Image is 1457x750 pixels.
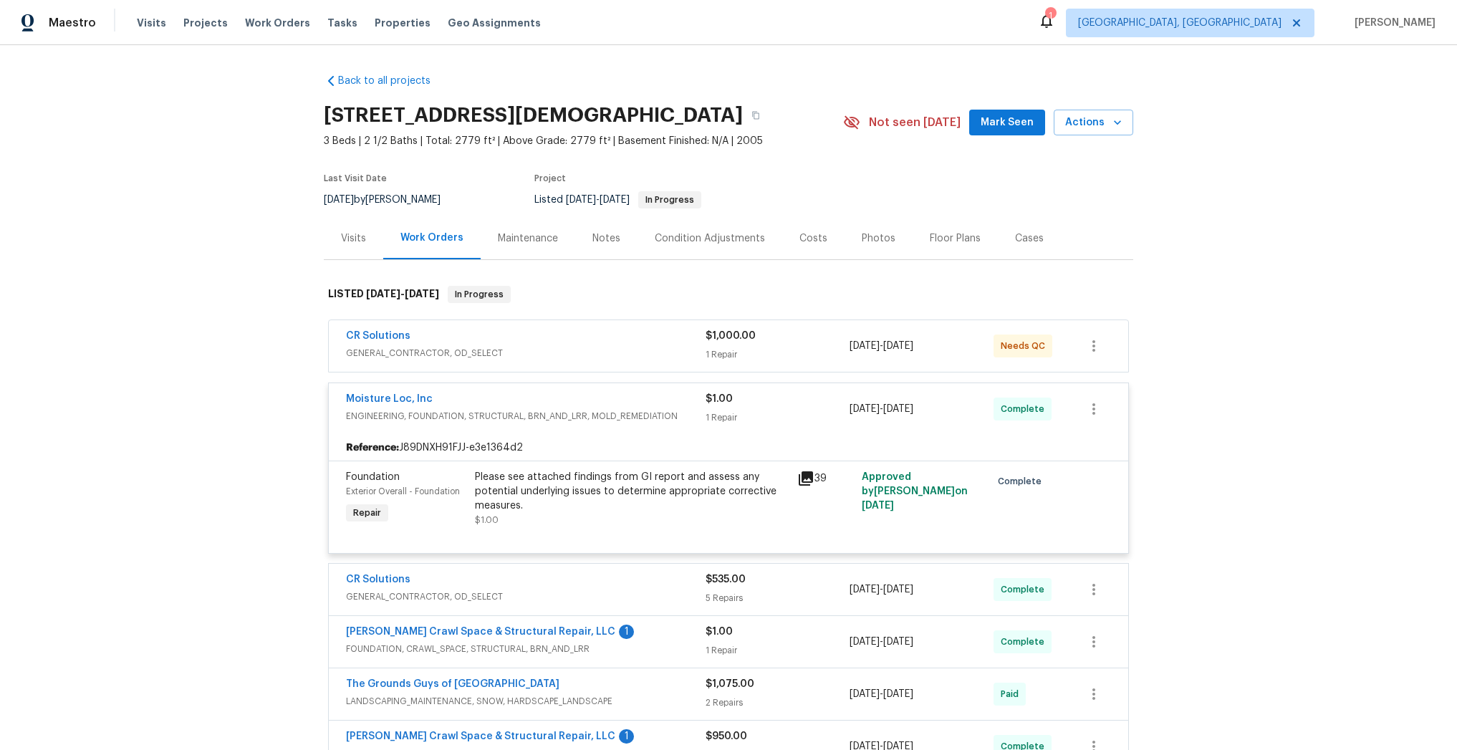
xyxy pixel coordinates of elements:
[449,287,509,302] span: In Progress
[706,679,754,689] span: $1,075.00
[534,195,701,205] span: Listed
[366,289,439,299] span: -
[324,174,387,183] span: Last Visit Date
[1349,16,1436,30] span: [PERSON_NAME]
[862,472,968,511] span: Approved by [PERSON_NAME] on
[706,394,733,404] span: $1.00
[534,174,566,183] span: Project
[706,627,733,637] span: $1.00
[341,231,366,246] div: Visits
[324,74,461,88] a: Back to all projects
[475,470,789,513] div: Please see attached findings from GI report and assess any potential underlying issues to determi...
[375,16,431,30] span: Properties
[346,441,399,455] b: Reference:
[329,435,1128,461] div: J89DNXH91FJJ-e3e1364d2
[969,110,1045,136] button: Mark Seen
[619,625,634,639] div: 1
[1001,339,1051,353] span: Needs QC
[1078,16,1282,30] span: [GEOGRAPHIC_DATA], [GEOGRAPHIC_DATA]
[797,470,853,487] div: 39
[850,585,880,595] span: [DATE]
[346,679,559,689] a: The Grounds Guys of [GEOGRAPHIC_DATA]
[981,114,1034,132] span: Mark Seen
[850,689,880,699] span: [DATE]
[346,409,706,423] span: ENGINEERING, FOUNDATION, STRUCTURAL, BRN_AND_LRR, MOLD_REMEDIATION
[850,339,913,353] span: -
[346,731,615,741] a: [PERSON_NAME] Crawl Space & Structural Repair, LLC
[1065,114,1122,132] span: Actions
[883,689,913,699] span: [DATE]
[850,635,913,649] span: -
[640,196,700,204] span: In Progress
[49,16,96,30] span: Maestro
[883,341,913,351] span: [DATE]
[346,574,410,585] a: CR Solutions
[324,134,843,148] span: 3 Beds | 2 1/2 Baths | Total: 2779 ft² | Above Grade: 2779 ft² | Basement Finished: N/A | 2005
[706,731,747,741] span: $950.00
[346,642,706,656] span: FOUNDATION, CRAWL_SPACE, STRUCTURAL, BRN_AND_LRR
[346,472,400,482] span: Foundation
[998,474,1047,489] span: Complete
[346,394,433,404] a: Moisture Loc, Inc
[706,591,850,605] div: 5 Repairs
[706,574,746,585] span: $535.00
[566,195,630,205] span: -
[1001,635,1050,649] span: Complete
[869,115,961,130] span: Not seen [DATE]
[475,516,499,524] span: $1.00
[850,404,880,414] span: [DATE]
[706,696,850,710] div: 2 Repairs
[324,195,354,205] span: [DATE]
[137,16,166,30] span: Visits
[600,195,630,205] span: [DATE]
[706,331,756,341] span: $1,000.00
[1001,582,1050,597] span: Complete
[324,191,458,208] div: by [PERSON_NAME]
[706,347,850,362] div: 1 Repair
[448,16,541,30] span: Geo Assignments
[346,627,615,637] a: [PERSON_NAME] Crawl Space & Structural Repair, LLC
[346,487,460,496] span: Exterior Overall - Foundation
[592,231,620,246] div: Notes
[324,108,743,122] h2: [STREET_ADDRESS][DEMOGRAPHIC_DATA]
[706,410,850,425] div: 1 Repair
[655,231,765,246] div: Condition Adjustments
[324,271,1133,317] div: LISTED [DATE]-[DATE]In Progress
[347,506,387,520] span: Repair
[619,729,634,744] div: 1
[405,289,439,299] span: [DATE]
[883,585,913,595] span: [DATE]
[1001,687,1024,701] span: Paid
[883,637,913,647] span: [DATE]
[498,231,558,246] div: Maintenance
[799,231,827,246] div: Costs
[1001,402,1050,416] span: Complete
[1015,231,1044,246] div: Cases
[850,687,913,701] span: -
[1054,110,1133,136] button: Actions
[862,231,895,246] div: Photos
[346,346,706,360] span: GENERAL_CONTRACTOR, OD_SELECT
[328,286,439,303] h6: LISTED
[400,231,463,245] div: Work Orders
[930,231,981,246] div: Floor Plans
[850,341,880,351] span: [DATE]
[346,331,410,341] a: CR Solutions
[706,643,850,658] div: 1 Repair
[183,16,228,30] span: Projects
[883,404,913,414] span: [DATE]
[245,16,310,30] span: Work Orders
[850,582,913,597] span: -
[1045,9,1055,23] div: 1
[862,501,894,511] span: [DATE]
[346,694,706,708] span: LANDSCAPING_MAINTENANCE, SNOW, HARDSCAPE_LANDSCAPE
[850,637,880,647] span: [DATE]
[366,289,400,299] span: [DATE]
[850,402,913,416] span: -
[743,102,769,128] button: Copy Address
[346,590,706,604] span: GENERAL_CONTRACTOR, OD_SELECT
[327,18,357,28] span: Tasks
[566,195,596,205] span: [DATE]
